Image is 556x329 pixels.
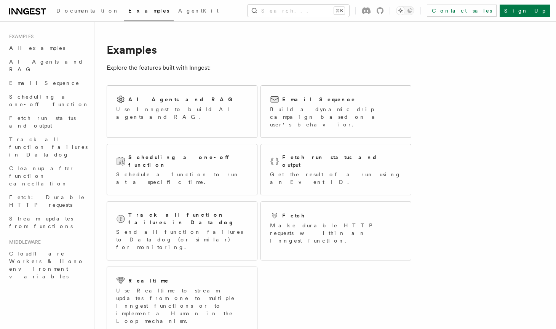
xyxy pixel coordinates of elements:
h2: AI Agents and RAG [128,96,236,103]
span: Middleware [6,239,41,245]
p: Build a dynamic drip campaign based on a user's behavior. [270,105,402,128]
a: Contact sales [427,5,497,17]
a: Sign Up [500,5,550,17]
span: Stream updates from functions [9,216,73,229]
a: Track all function failures in Datadog [6,133,89,161]
a: Scheduling a one-off function [6,90,89,111]
a: Fetch run status and output [6,111,89,133]
span: Fetch run status and output [9,115,76,129]
h2: Fetch run status and output [282,153,402,169]
a: FetchMake durable HTTP requests within an Inngest function. [260,201,411,260]
h1: Examples [107,43,411,56]
button: Toggle dark mode [396,6,414,15]
span: Cloudflare Workers & Hono environment variables [9,251,84,279]
span: Fetch: Durable HTTP requests [9,194,85,208]
a: Email SequenceBuild a dynamic drip campaign based on a user's behavior. [260,85,411,138]
h2: Realtime [128,277,169,284]
p: Get the result of a run using an Event ID. [270,171,402,186]
a: AI Agents and RAGUse Inngest to build AI agents and RAG. [107,85,257,138]
a: AgentKit [174,2,223,21]
a: Fetch: Durable HTTP requests [6,190,89,212]
p: Explore the features built with Inngest: [107,62,411,73]
span: Examples [6,34,34,40]
a: AI Agents and RAG [6,55,89,76]
span: Scheduling a one-off function [9,94,89,107]
a: Fetch run status and outputGet the result of a run using an Event ID. [260,144,411,195]
kbd: ⌘K [334,7,345,14]
a: Track all function failures in DatadogSend all function failures to Datadog (or similar) for moni... [107,201,257,260]
a: All examples [6,41,89,55]
p: Use Inngest to build AI agents and RAG. [116,105,248,121]
a: Cleanup after function cancellation [6,161,89,190]
h2: Scheduling a one-off function [128,153,248,169]
span: Email Sequence [9,80,80,86]
a: Examples [124,2,174,21]
p: Send all function failures to Datadog (or similar) for monitoring. [116,228,248,251]
p: Use Realtime to stream updates from one to multiple Inngest functions or to implement a Human in ... [116,287,248,325]
a: Stream updates from functions [6,212,89,233]
h2: Email Sequence [282,96,356,103]
span: All examples [9,45,65,51]
a: Documentation [52,2,124,21]
span: Track all function failures in Datadog [9,136,88,158]
a: Email Sequence [6,76,89,90]
a: Scheduling a one-off functionSchedule a function to run at a specific time. [107,144,257,195]
span: Documentation [56,8,119,14]
button: Search...⌘K [248,5,349,17]
p: Schedule a function to run at a specific time. [116,171,248,186]
span: AgentKit [178,8,219,14]
a: Cloudflare Workers & Hono environment variables [6,247,89,283]
span: AI Agents and RAG [9,59,83,72]
span: Cleanup after function cancellation [9,165,74,187]
span: Examples [128,8,169,14]
h2: Fetch [282,212,305,219]
p: Make durable HTTP requests within an Inngest function. [270,222,402,244]
h2: Track all function failures in Datadog [128,211,248,226]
